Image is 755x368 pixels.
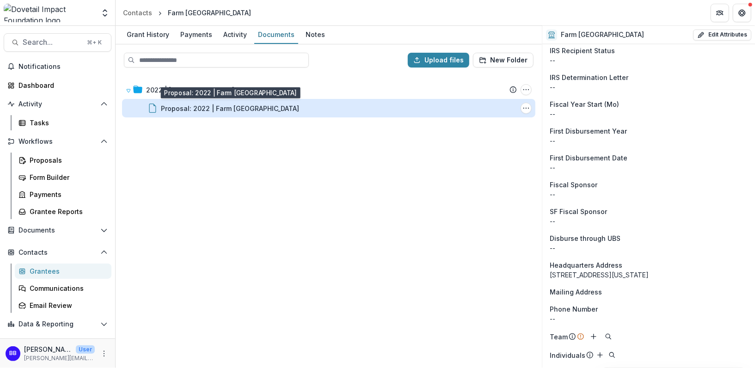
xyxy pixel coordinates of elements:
[30,207,104,216] div: Grantee Reports
[550,350,585,360] p: Individuals
[18,249,97,257] span: Contacts
[123,8,152,18] div: Contacts
[550,73,628,82] span: IRS Determination Letter
[30,190,104,199] div: Payments
[30,283,104,293] div: Communications
[76,345,95,354] p: User
[550,332,568,342] p: Team
[550,163,748,172] p: --
[30,301,104,310] div: Email Review
[550,136,748,146] p: --
[98,4,111,22] button: Open entity switcher
[693,30,751,41] button: Edit Attributes
[220,28,251,41] div: Activity
[550,216,748,226] p: --
[85,37,104,48] div: ⌘ + K
[550,314,748,324] div: --
[161,104,299,113] div: Proposal: 2022 | Farm [GEOGRAPHIC_DATA]
[711,4,729,22] button: Partners
[550,243,748,253] p: --
[302,26,329,44] a: Notes
[561,31,644,39] h2: Farm [GEOGRAPHIC_DATA]
[220,26,251,44] a: Activity
[119,6,156,19] a: Contacts
[473,53,534,67] button: New Folder
[4,245,111,260] button: Open Contacts
[550,304,598,314] span: Phone Number
[18,227,97,234] span: Documents
[550,99,619,109] span: Fiscal Year Start (Mo)
[15,115,111,130] a: Tasks
[18,320,97,328] span: Data & Reporting
[18,63,108,71] span: Notifications
[254,26,298,44] a: Documents
[588,331,599,342] button: Add
[123,28,173,41] div: Grant History
[521,103,532,114] button: Proposal: 2022 | Farm Africa Options
[30,266,104,276] div: Grantees
[550,287,602,297] span: Mailing Address
[550,153,627,163] span: First Disbursement Date
[15,204,111,219] a: Grantee Reports
[607,350,618,361] button: Search
[4,97,111,111] button: Open Activity
[18,138,97,146] span: Workflows
[30,155,104,165] div: Proposals
[550,126,627,136] span: First Disbursement Year
[550,109,748,119] p: --
[521,84,532,95] button: 2022 | Farm Africa Options
[15,264,111,279] a: Grantees
[733,4,751,22] button: Get Help
[550,207,607,216] span: SF Fiscal Sponsor
[4,78,111,93] a: Dashboard
[30,172,104,182] div: Form Builder
[4,317,111,331] button: Open Data & Reporting
[15,281,111,296] a: Communications
[550,270,748,280] div: [STREET_ADDRESS][US_STATE]
[24,344,72,354] p: [PERSON_NAME]
[4,223,111,238] button: Open Documents
[302,28,329,41] div: Notes
[4,134,111,149] button: Open Workflows
[254,28,298,41] div: Documents
[550,46,615,55] span: IRS Recipient Status
[550,55,748,65] div: --
[122,99,535,117] div: Proposal: 2022 | Farm [GEOGRAPHIC_DATA]Proposal: 2022 | Farm Africa Options
[122,80,535,99] div: 2022 | [GEOGRAPHIC_DATA]2022 | Farm Africa Options
[603,331,614,342] button: Search
[168,8,251,18] div: Farm [GEOGRAPHIC_DATA]
[4,4,95,22] img: Dovetail Impact Foundation logo
[550,233,620,243] span: Disburse through UBS
[15,153,111,168] a: Proposals
[177,26,216,44] a: Payments
[119,6,255,19] nav: breadcrumb
[408,53,469,67] button: Upload files
[550,260,622,270] span: Headquarters Address
[177,28,216,41] div: Payments
[15,298,111,313] a: Email Review
[15,187,111,202] a: Payments
[18,100,97,108] span: Activity
[30,118,104,128] div: Tasks
[4,59,111,74] button: Notifications
[122,80,535,117] div: 2022 | [GEOGRAPHIC_DATA]2022 | Farm Africa OptionsProposal: 2022 | Farm [GEOGRAPHIC_DATA]Proposal...
[595,350,606,361] button: Add
[123,26,173,44] a: Grant History
[24,354,95,362] p: [PERSON_NAME][EMAIL_ADDRESS][DOMAIN_NAME]
[98,348,110,359] button: More
[550,190,748,199] div: --
[550,82,748,92] p: --
[550,180,597,190] span: Fiscal Sponsor
[23,38,81,47] span: Search...
[4,33,111,52] button: Search...
[15,170,111,185] a: Form Builder
[146,85,234,95] div: 2022 | [GEOGRAPHIC_DATA]
[9,350,17,356] div: Bryan Bahizi
[18,80,104,90] div: Dashboard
